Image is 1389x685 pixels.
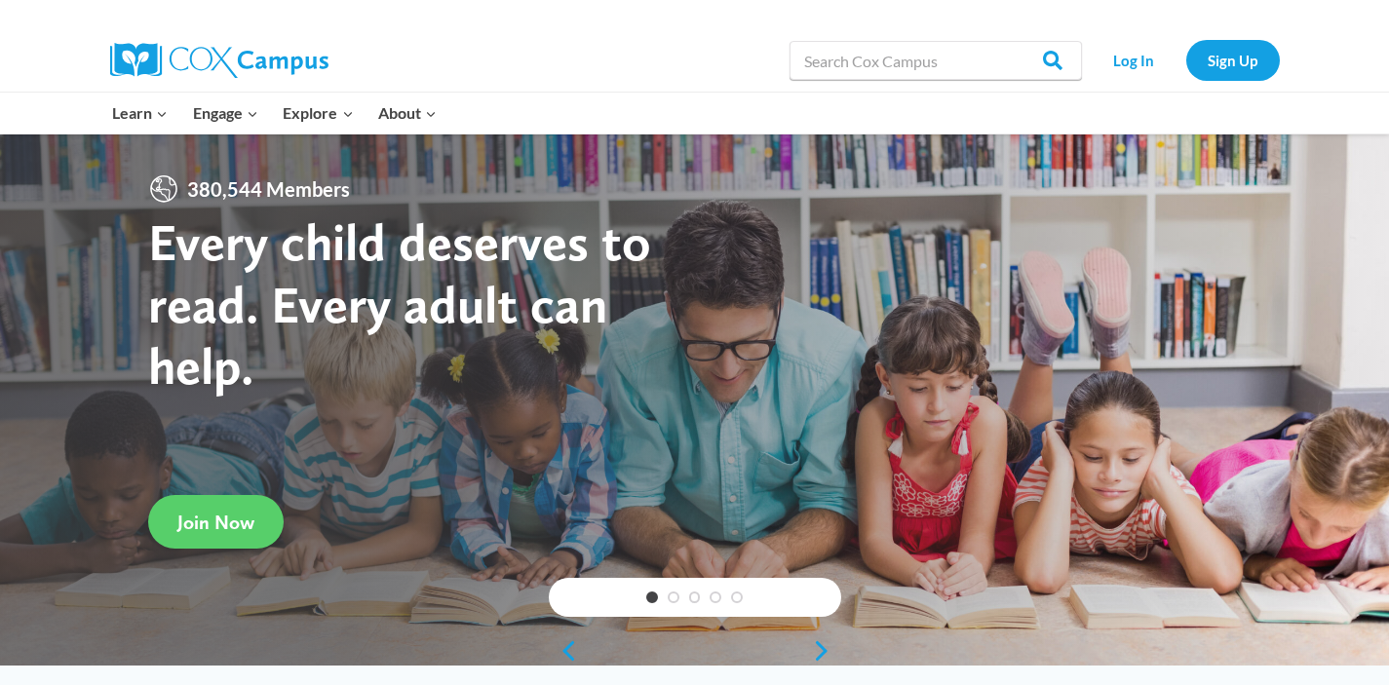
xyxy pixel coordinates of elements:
[110,43,328,78] img: Cox Campus
[177,511,254,534] span: Join Now
[179,173,358,205] span: 380,544 Members
[100,93,449,133] nav: Primary Navigation
[549,631,841,670] div: content slider buttons
[731,591,743,603] a: 5
[1092,40,1280,80] nav: Secondary Navigation
[1186,40,1280,80] a: Sign Up
[549,639,578,663] a: previous
[790,41,1082,80] input: Search Cox Campus
[689,591,701,603] a: 3
[193,100,258,126] span: Engage
[646,591,658,603] a: 1
[112,100,168,126] span: Learn
[668,591,679,603] a: 2
[1092,40,1177,80] a: Log In
[283,100,353,126] span: Explore
[148,495,284,549] a: Join Now
[710,591,721,603] a: 4
[378,100,437,126] span: About
[812,639,841,663] a: next
[148,210,651,397] strong: Every child deserves to read. Every adult can help.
